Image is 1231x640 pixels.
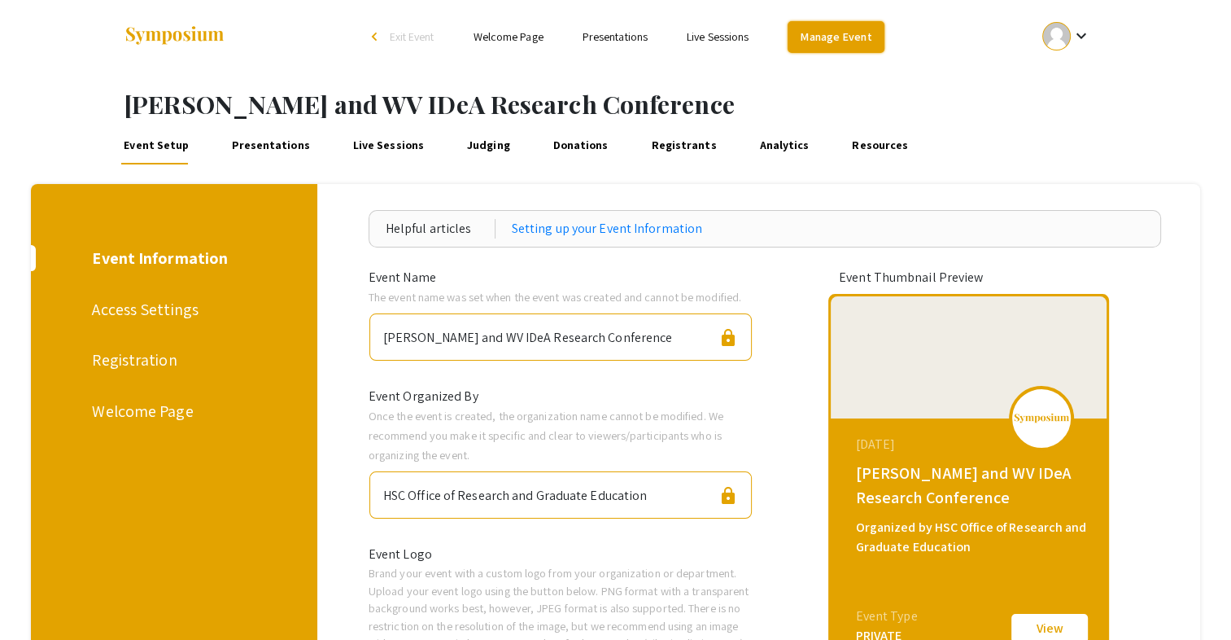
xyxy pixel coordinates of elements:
div: Registration [92,348,251,372]
span: lock [718,486,738,506]
div: Access Settings [92,297,251,322]
div: [PERSON_NAME] and WV IDeA Research Conference [383,321,673,348]
div: [PERSON_NAME] and WV IDeA Research Conference [855,461,1086,510]
div: arrow_back_ios [371,32,381,42]
a: Live Sessions [350,125,427,164]
div: Helpful articles [386,219,495,239]
a: Welcome Page [473,29,543,44]
h1: [PERSON_NAME] and WV IDeA Research Conference [124,90,1231,119]
div: Organized by HSC Office of Research and Graduate Education [855,518,1086,557]
div: HSC Office of Research and Graduate Education [383,479,648,506]
a: Resources [849,125,911,164]
img: logo_v2.png [1013,413,1070,424]
div: Event Thumbnail Preview [839,268,1099,287]
span: The event name was set when the event was created and cannot be modified. [369,289,741,305]
a: Event Setup [121,125,193,164]
div: Welcome Page [92,399,251,423]
div: Event Logo [356,545,765,564]
a: Analytics [757,125,812,164]
span: Exit Event [389,29,434,44]
span: lock [718,328,738,348]
mat-icon: Expand account dropdown [1071,26,1090,46]
div: Event Information [92,246,251,270]
div: Event Type [855,607,917,626]
a: Setting up your Event Information [512,219,702,239]
span: Once the event is created, the organization name cannot be modified. We recommend you make it spe... [369,408,723,462]
a: Live Sessions [687,29,749,44]
div: [DATE] [855,435,1086,454]
button: Expand account dropdown [1025,18,1107,55]
a: Registrants [648,125,720,164]
a: Judging [464,125,513,164]
a: Donations [550,125,611,164]
img: Symposium by ForagerOne [124,25,225,47]
div: Event Organized By [356,387,765,406]
a: Presentations [229,125,313,164]
a: Presentations [583,29,648,44]
div: Event Name [356,268,765,287]
a: Manage Event [788,21,884,53]
iframe: Chat [12,567,69,628]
